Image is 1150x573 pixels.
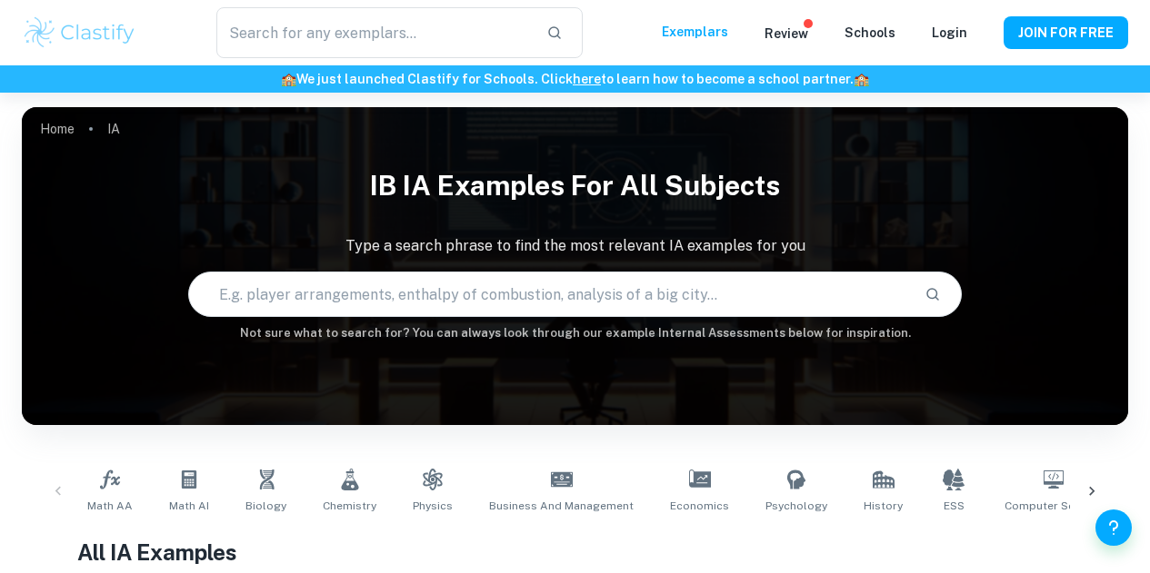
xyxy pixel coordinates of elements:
span: Business and Management [489,498,634,514]
p: Type a search phrase to find the most relevant IA examples for you [22,235,1128,257]
span: 🏫 [854,72,869,86]
h1: IB IA examples for all subjects [22,158,1128,213]
span: Computer Science [1005,498,1103,514]
span: ESS [944,498,965,514]
button: JOIN FOR FREE [1004,16,1128,49]
p: IA [107,119,120,139]
h6: We just launched Clastify for Schools. Click to learn how to become a school partner. [4,69,1146,89]
span: Psychology [765,498,827,514]
span: Physics [413,498,453,514]
p: Exemplars [662,22,728,42]
input: Search for any exemplars... [216,7,533,58]
span: Chemistry [323,498,376,514]
a: Home [40,116,75,142]
span: History [864,498,903,514]
button: Help and Feedback [1095,509,1132,546]
p: Review [765,24,808,44]
span: Math AI [169,498,209,514]
h6: Not sure what to search for? You can always look through our example Internal Assessments below f... [22,324,1128,342]
span: Biology [245,498,286,514]
span: Economics [670,498,729,514]
img: Clastify logo [22,15,137,51]
h1: All IA Examples [77,536,1073,568]
span: Math AA [87,498,133,514]
span: 🏫 [281,72,296,86]
a: Schools [845,25,895,40]
button: Search [917,279,948,310]
a: here [573,72,601,86]
a: Login [932,25,967,40]
input: E.g. player arrangements, enthalpy of combustion, analysis of a big city... [189,269,911,320]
